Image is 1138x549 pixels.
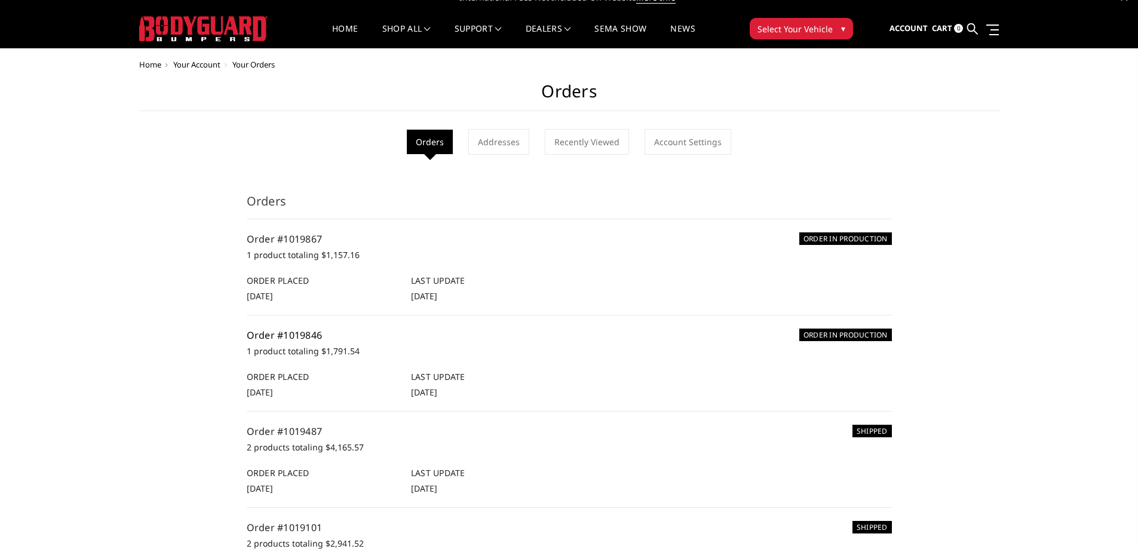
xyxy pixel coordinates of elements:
[799,329,892,341] h6: ORDER IN PRODUCTION
[932,13,963,45] a: Cart 0
[468,129,529,155] a: Addresses
[247,290,273,302] span: [DATE]
[407,130,453,154] li: Orders
[411,387,437,398] span: [DATE]
[750,18,853,39] button: Select Your Vehicle
[889,23,928,33] span: Account
[526,24,571,48] a: Dealers
[954,24,963,33] span: 0
[247,248,892,262] p: 1 product totaling $1,157.16
[247,329,323,342] a: Order #1019846
[139,16,268,41] img: BODYGUARD BUMPERS
[889,13,928,45] a: Account
[411,370,563,383] h6: Last Update
[332,24,358,48] a: Home
[1078,492,1138,549] iframe: Chat Widget
[411,290,437,302] span: [DATE]
[247,440,892,455] p: 2 products totaling $4,165.57
[645,129,731,155] a: Account Settings
[382,24,431,48] a: shop all
[139,81,999,111] h1: Orders
[799,232,892,245] h6: ORDER IN PRODUCTION
[247,483,273,494] span: [DATE]
[247,387,273,398] span: [DATE]
[411,274,563,287] h6: Last Update
[455,24,502,48] a: Support
[173,59,220,70] a: Your Account
[411,483,437,494] span: [DATE]
[247,521,323,534] a: Order #1019101
[411,467,563,479] h6: Last Update
[247,274,398,287] h6: Order Placed
[247,467,398,479] h6: Order Placed
[545,129,629,155] a: Recently Viewed
[757,23,833,35] span: Select Your Vehicle
[594,24,646,48] a: SEMA Show
[852,521,892,533] h6: SHIPPED
[852,425,892,437] h6: SHIPPED
[247,232,323,246] a: Order #1019867
[247,370,398,383] h6: Order Placed
[841,22,845,35] span: ▾
[139,59,161,70] a: Home
[247,425,323,438] a: Order #1019487
[232,59,275,70] span: Your Orders
[670,24,695,48] a: News
[247,192,892,219] h3: Orders
[247,344,892,358] p: 1 product totaling $1,791.54
[932,23,952,33] span: Cart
